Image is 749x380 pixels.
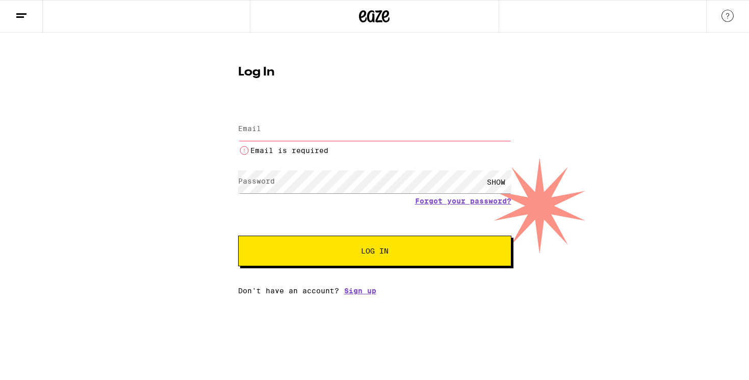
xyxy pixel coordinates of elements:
span: Log In [361,247,389,255]
div: SHOW [481,170,511,193]
li: Email is required [238,144,511,157]
input: Email [238,118,511,141]
button: Log In [238,236,511,266]
a: Sign up [344,287,376,295]
h1: Log In [238,66,511,79]
label: Email [238,124,261,133]
label: Password [238,177,275,185]
div: Don't have an account? [238,287,511,295]
a: Forgot your password? [415,197,511,205]
span: Help [23,7,44,16]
